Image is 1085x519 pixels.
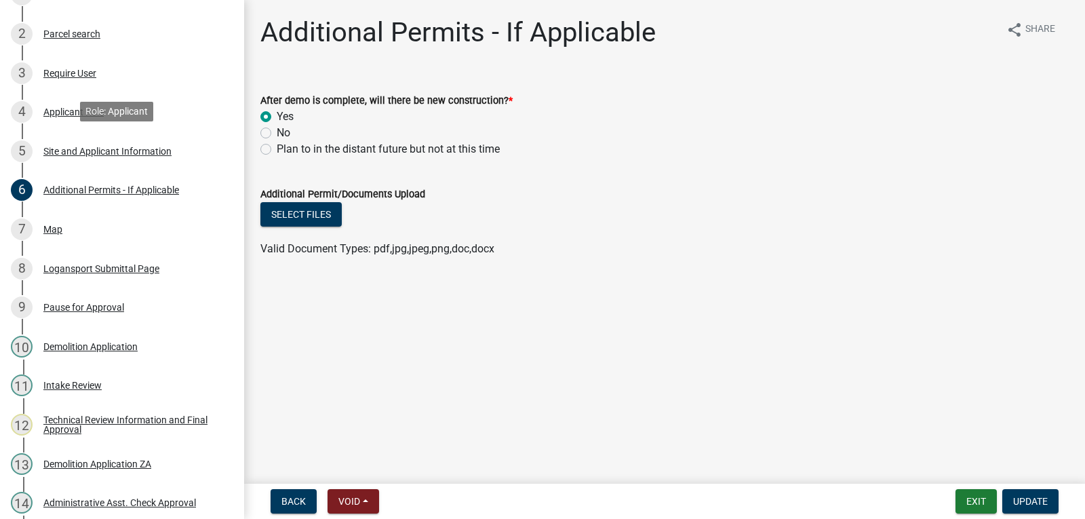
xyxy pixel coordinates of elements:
span: Valid Document Types: pdf,jpg,jpeg,png,doc,docx [260,242,494,255]
div: Logansport Submittal Page [43,264,159,273]
div: 10 [11,336,33,358]
div: 8 [11,258,33,280]
div: Additional Permits - If Applicable [43,185,179,195]
button: Exit [955,489,997,514]
div: Role: Applicant [80,102,153,121]
div: Site and Applicant Information [43,147,172,156]
div: 2 [11,23,33,45]
label: No [277,125,290,141]
div: 11 [11,374,33,396]
div: Applicant Role [43,107,104,117]
button: Void [328,489,379,514]
div: 9 [11,296,33,318]
div: 14 [11,492,33,514]
span: Share [1025,22,1055,38]
div: Parcel search [43,29,100,39]
div: 5 [11,140,33,162]
label: Plan to in the distant future but not at this time [277,141,500,157]
div: 12 [11,414,33,436]
div: Map [43,225,62,234]
div: Pause for Approval [43,303,124,312]
div: 3 [11,62,33,84]
div: 6 [11,179,33,201]
label: Yes [277,109,294,125]
div: Require User [43,69,96,78]
label: After demo is complete, will there be new construction? [260,96,513,106]
span: Back [281,496,306,507]
button: shareShare [995,16,1066,43]
div: Demolition Application [43,342,138,351]
span: Update [1013,496,1048,507]
div: Demolition Application ZA [43,459,151,469]
div: 13 [11,453,33,475]
h1: Additional Permits - If Applicable [260,16,656,49]
div: Administrative Asst. Check Approval [43,498,196,507]
div: Technical Review Information and Final Approval [43,415,222,434]
button: Back [271,489,317,514]
span: Void [338,496,360,507]
button: Select files [260,202,342,227]
button: Update [1002,489,1059,514]
div: 7 [11,218,33,240]
div: 4 [11,101,33,123]
div: Intake Review [43,381,102,390]
i: share [1006,22,1023,38]
label: Additional Permit/Documents Upload [260,190,425,199]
